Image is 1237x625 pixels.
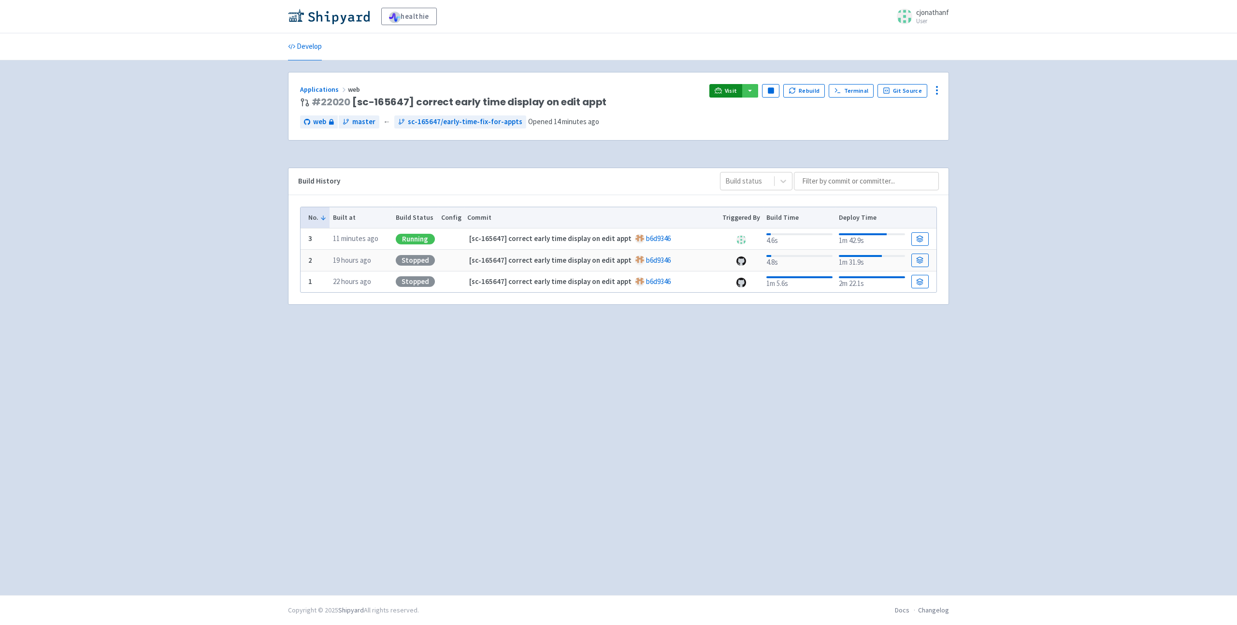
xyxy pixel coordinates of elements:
a: Visit [709,84,742,98]
th: Commit [464,207,719,228]
a: cjonathanf User [891,9,949,24]
a: Build Details [911,254,929,267]
a: b6d9346 [646,234,671,243]
span: [sc-165647] correct early time display on edit appt [312,97,606,108]
a: Applications [300,85,348,94]
div: 1m 31.9s [839,253,905,268]
a: Build Details [911,275,929,288]
b: 2 [308,256,312,265]
a: Docs [895,606,909,614]
div: Stopped [396,255,435,266]
a: b6d9346 [646,277,671,286]
strong: [sc-165647] correct early time display on edit appt [469,277,632,286]
time: 14 minutes ago [554,117,599,126]
th: Config [438,207,464,228]
div: 4.8s [766,253,833,268]
span: Opened [528,117,599,126]
time: 19 hours ago [333,256,371,265]
button: Rebuild [783,84,825,98]
a: master [339,115,379,128]
button: No. [308,213,327,223]
span: master [352,116,375,128]
a: Terminal [829,84,874,98]
th: Built at [330,207,392,228]
a: Build Details [911,232,929,246]
div: 1m 42.9s [839,231,905,246]
th: Build Time [763,207,835,228]
time: 11 minutes ago [333,234,378,243]
a: #22020 [312,95,350,109]
small: User [916,18,949,24]
div: 4.6s [766,231,833,246]
span: sc-165647/early-time-fix-for-appts [408,116,522,128]
div: Copyright © 2025 All rights reserved. [288,605,419,615]
div: Stopped [396,276,435,287]
a: Changelog [918,606,949,614]
strong: [sc-165647] correct early time display on edit appt [469,256,632,265]
b: 1 [308,277,312,286]
b: 3 [308,234,312,243]
a: b6d9346 [646,256,671,265]
div: 1m 5.6s [766,274,833,289]
span: Visit [725,87,737,95]
th: Deploy Time [835,207,908,228]
strong: [sc-165647] correct early time display on edit appt [469,234,632,243]
th: Build Status [392,207,438,228]
a: Develop [288,33,322,60]
input: Filter by commit or committer... [794,172,939,190]
a: web [300,115,338,128]
a: Git Source [877,84,927,98]
a: healthie [381,8,437,25]
span: cjonathanf [916,8,949,17]
th: Triggered By [719,207,763,228]
img: Shipyard logo [288,9,370,24]
div: 2m 22.1s [839,274,905,289]
time: 22 hours ago [333,277,371,286]
button: Pause [762,84,779,98]
div: Build History [298,176,705,187]
span: web [348,85,361,94]
span: web [313,116,326,128]
div: Running [396,234,435,244]
a: sc-165647/early-time-fix-for-appts [394,115,526,128]
span: ← [383,116,390,128]
a: Shipyard [338,606,364,614]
